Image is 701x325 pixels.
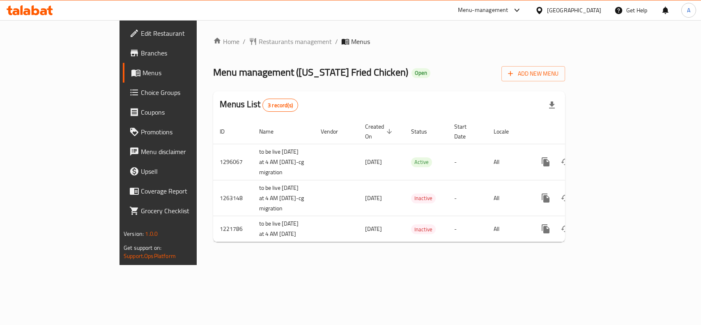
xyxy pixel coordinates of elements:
[259,37,332,46] span: Restaurants management
[494,127,519,136] span: Locale
[141,206,230,216] span: Grocery Checklist
[213,119,621,242] table: enhanced table
[547,6,601,15] div: [GEOGRAPHIC_DATA]
[529,119,621,144] th: Actions
[253,180,314,216] td: to be live [DATE] at 4 AM [DATE]-cg migration
[253,144,314,180] td: to be live [DATE] at 4 AM [DATE]-cg migration
[411,127,438,136] span: Status
[448,216,487,242] td: -
[536,152,556,172] button: more
[123,23,237,43] a: Edit Restaurant
[687,6,690,15] span: A
[556,219,575,239] button: Change Status
[536,188,556,208] button: more
[141,48,230,58] span: Branches
[123,63,237,83] a: Menus
[321,127,349,136] span: Vendor
[411,194,436,203] span: Inactive
[411,225,436,234] span: Inactive
[263,101,298,109] span: 3 record(s)
[351,37,370,46] span: Menus
[123,43,237,63] a: Branches
[123,161,237,181] a: Upsell
[365,122,395,141] span: Created On
[448,144,487,180] td: -
[365,224,382,234] span: [DATE]
[141,127,230,137] span: Promotions
[123,102,237,122] a: Coupons
[249,37,332,46] a: Restaurants management
[124,228,144,239] span: Version:
[220,127,235,136] span: ID
[487,216,529,242] td: All
[145,228,158,239] span: 1.0.0
[487,180,529,216] td: All
[411,224,436,234] div: Inactive
[556,152,575,172] button: Change Status
[141,166,230,176] span: Upsell
[141,88,230,97] span: Choice Groups
[411,69,430,76] span: Open
[123,201,237,221] a: Grocery Checklist
[141,107,230,117] span: Coupons
[243,37,246,46] li: /
[508,69,559,79] span: Add New Menu
[487,144,529,180] td: All
[262,99,298,112] div: Total records count
[220,98,298,112] h2: Menus List
[501,66,565,81] button: Add New Menu
[141,186,230,196] span: Coverage Report
[536,219,556,239] button: more
[411,157,432,167] span: Active
[556,188,575,208] button: Change Status
[124,251,176,261] a: Support.OpsPlatform
[123,83,237,102] a: Choice Groups
[213,37,565,46] nav: breadcrumb
[458,5,508,15] div: Menu-management
[411,68,430,78] div: Open
[448,180,487,216] td: -
[123,181,237,201] a: Coverage Report
[365,157,382,167] span: [DATE]
[365,193,382,203] span: [DATE]
[141,28,230,38] span: Edit Restaurant
[123,142,237,161] a: Menu disclaimer
[259,127,284,136] span: Name
[141,147,230,157] span: Menu disclaimer
[253,216,314,242] td: to be live [DATE] at 4 AM [DATE]
[213,63,408,81] span: Menu management ( [US_STATE] Fried Chicken )
[142,68,230,78] span: Menus
[454,122,477,141] span: Start Date
[124,242,161,253] span: Get support on:
[123,122,237,142] a: Promotions
[335,37,338,46] li: /
[542,95,562,115] div: Export file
